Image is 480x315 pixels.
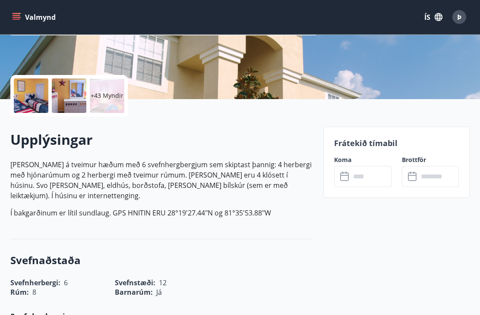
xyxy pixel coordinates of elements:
h3: Svefnaðstaða [10,253,313,268]
label: Brottför [402,156,459,165]
label: Koma [334,156,391,165]
p: [PERSON_NAME] á tveimur hæðum með 6 svefnhergbergjum sem skiptast þannig: 4 herbergi með hjónarúm... [10,160,313,201]
button: menu [10,9,59,25]
p: +43 Myndir [91,92,123,100]
span: Rúm : [10,288,29,297]
button: Þ [449,7,470,28]
span: Já [156,288,162,297]
span: Þ [457,12,461,22]
span: 8 [32,288,36,297]
span: Barnarúm : [115,288,153,297]
p: Frátekið tímabil [334,138,459,149]
h2: Upplýsingar [10,131,313,150]
button: ÍS [420,9,447,25]
p: Í bakgarðinum er lítil sundlaug. GPS HNITIN ERU 28°19'27.44"N og 81°35'53.88"W [10,208,313,218]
